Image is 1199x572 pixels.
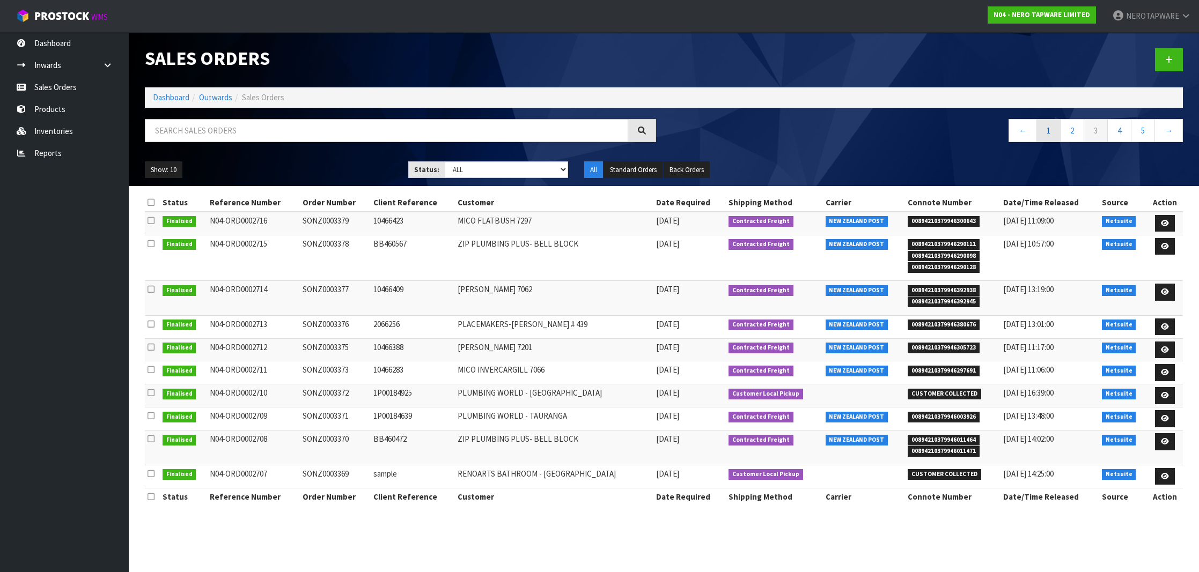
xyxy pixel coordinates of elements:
[672,119,1183,145] nav: Page navigation
[908,366,980,376] span: 00894210379946297691
[207,212,300,235] td: N04-ORD0002716
[300,384,371,407] td: SONZ0003372
[584,161,603,179] button: All
[908,285,980,296] span: 00894210379946392938
[1003,216,1054,226] span: [DATE] 11:09:00
[145,48,656,69] h1: Sales Orders
[1003,411,1054,421] span: [DATE] 13:48:00
[371,194,455,211] th: Client Reference
[199,92,232,102] a: Outwards
[300,212,371,235] td: SONZ0003379
[604,161,663,179] button: Standard Orders
[455,338,654,361] td: [PERSON_NAME] 7201
[1003,469,1054,479] span: [DATE] 14:25:00
[1102,366,1136,376] span: Netsuite
[1154,119,1183,142] a: →
[823,194,906,211] th: Carrier
[908,389,981,399] span: CUSTOMER COLLECTED
[34,9,89,23] span: ProStock
[729,435,793,445] span: Contracted Freight
[1003,434,1054,444] span: [DATE] 14:02:00
[371,407,455,430] td: 1P00184639
[1003,388,1054,398] span: [DATE] 16:39:00
[207,384,300,407] td: N04-ORD0002710
[207,315,300,338] td: N04-ORD0002713
[908,262,980,273] span: 00894210379946290128
[207,235,300,281] td: N04-ORD0002715
[145,161,182,179] button: Show: 10
[908,239,980,250] span: 00894210379946290111
[1102,216,1136,227] span: Netsuite
[300,465,371,488] td: SONZ0003369
[656,365,679,375] span: [DATE]
[455,212,654,235] td: MICO FLATBUSH 7297
[1102,285,1136,296] span: Netsuite
[1001,194,1099,211] th: Date/Time Released
[1003,284,1054,294] span: [DATE] 13:19:00
[1003,239,1054,249] span: [DATE] 10:57:00
[455,465,654,488] td: RENOARTS BATHROOM - [GEOGRAPHIC_DATA]
[300,338,371,361] td: SONZ0003375
[455,235,654,281] td: ZIP PLUMBING PLUS- BELL BLOCK
[1099,488,1147,505] th: Source
[664,161,710,179] button: Back Orders
[163,435,196,445] span: Finalised
[905,488,1001,505] th: Connote Number
[1147,488,1183,505] th: Action
[905,194,1001,211] th: Connote Number
[145,119,628,142] input: Search sales orders
[371,384,455,407] td: 1P00184925
[1084,119,1108,142] a: 3
[656,284,679,294] span: [DATE]
[726,194,822,211] th: Shipping Method
[656,319,679,329] span: [DATE]
[163,216,196,227] span: Finalised
[1001,488,1099,505] th: Date/Time Released
[1003,319,1054,329] span: [DATE] 13:01:00
[207,361,300,384] td: N04-ORD0002711
[1009,119,1037,142] a: ←
[1126,11,1179,21] span: NEROTAPWARE
[300,407,371,430] td: SONZ0003371
[656,469,679,479] span: [DATE]
[455,281,654,315] td: [PERSON_NAME] 7062
[163,469,196,480] span: Finalised
[455,488,654,505] th: Customer
[371,281,455,315] td: 10466409
[371,361,455,384] td: 10466283
[371,338,455,361] td: 10466388
[371,430,455,465] td: BB460472
[455,430,654,465] td: ZIP PLUMBING PLUS- BELL BLOCK
[908,343,980,353] span: 00894210379946305723
[153,92,189,102] a: Dashboard
[163,389,196,399] span: Finalised
[207,338,300,361] td: N04-ORD0002712
[656,434,679,444] span: [DATE]
[16,9,30,23] img: cube-alt.png
[729,239,793,250] span: Contracted Freight
[729,320,793,330] span: Contracted Freight
[91,12,108,22] small: WMS
[653,194,726,211] th: Date Required
[414,165,439,174] strong: Status:
[653,488,726,505] th: Date Required
[300,281,371,315] td: SONZ0003377
[163,343,196,353] span: Finalised
[1102,412,1136,422] span: Netsuite
[826,366,888,376] span: NEW ZEALAND POST
[1131,119,1155,142] a: 5
[207,407,300,430] td: N04-ORD0002709
[163,412,196,422] span: Finalised
[300,361,371,384] td: SONZ0003373
[163,285,196,296] span: Finalised
[207,194,300,211] th: Reference Number
[908,296,980,307] span: 00894210379946392945
[163,239,196,250] span: Finalised
[371,212,455,235] td: 10466423
[1102,389,1136,399] span: Netsuite
[455,407,654,430] td: PLUMBING WORLD - TAURANGA
[908,469,981,480] span: CUSTOMER COLLECTED
[826,285,888,296] span: NEW ZEALAND POST
[1099,194,1147,211] th: Source
[656,342,679,352] span: [DATE]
